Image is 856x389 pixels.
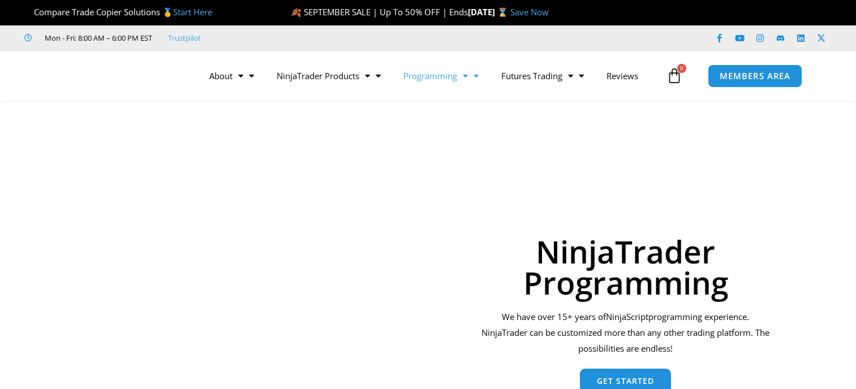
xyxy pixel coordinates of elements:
a: Reviews [595,63,649,89]
a: Futures Trading [490,63,595,89]
a: 0 [649,59,699,92]
span: Mon - Fri: 8:00 AM – 6:00 PM EST [42,31,152,45]
img: 🏆 [25,8,33,16]
a: MEMBERS AREA [708,64,802,88]
nav: Menu [198,63,664,89]
span: Compare Trade Copier Solutions 🥇 [24,6,212,18]
div: We have over 15+ years of [478,309,773,357]
a: Start Here [173,6,212,18]
img: LogoAI | Affordable Indicators – NinjaTrader [41,55,163,96]
a: Programming [392,63,490,89]
span: 🍂 SEPTEMBER SALE | Up To 50% OFF | Ends [291,6,468,18]
span: 0 [677,64,686,73]
a: About [198,63,265,89]
a: Save Now [510,6,549,18]
span: programming experience. NinjaTrader can be customized more than any other trading platform. The p... [481,311,769,354]
a: Trustpilot [168,31,201,45]
a: NinjaTrader Products [265,63,392,89]
span: Get Started [597,377,654,385]
span: MEMBERS AREA [720,72,790,80]
strong: [DATE] ⌛ [468,6,510,18]
h1: NinjaTrader Programming [478,236,773,298]
span: NinjaScript [606,311,648,322]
